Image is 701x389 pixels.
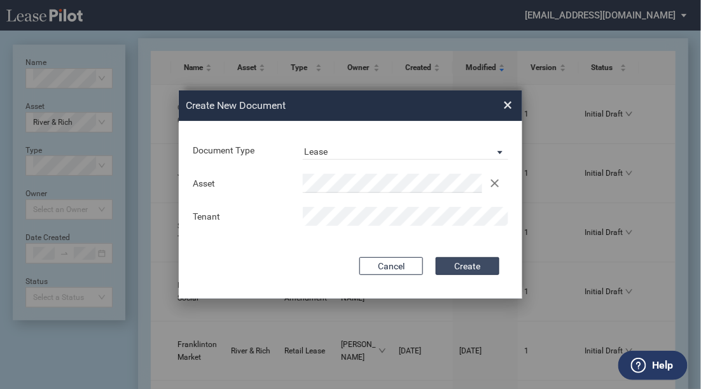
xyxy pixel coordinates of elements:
[503,95,512,115] span: ×
[179,90,522,299] md-dialog: Create New ...
[186,145,296,157] div: Document Type
[186,211,296,223] div: Tenant
[186,99,458,113] h2: Create New Document
[304,146,328,157] div: Lease
[359,257,423,275] button: Cancel
[186,178,296,190] div: Asset
[303,141,508,160] md-select: Document Type: Lease
[652,357,673,374] label: Help
[436,257,499,275] button: Create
